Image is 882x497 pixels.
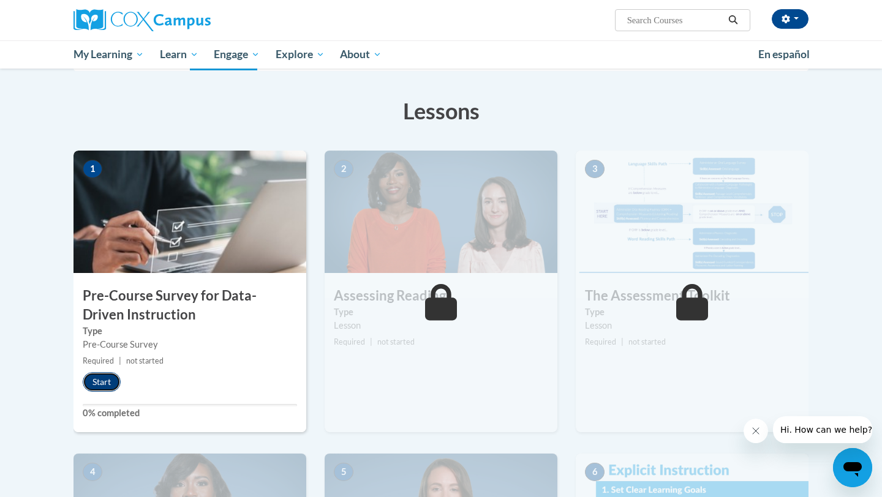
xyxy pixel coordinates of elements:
[621,337,624,346] span: |
[334,319,548,332] div: Lesson
[214,47,260,62] span: Engage
[160,47,198,62] span: Learn
[83,463,102,481] span: 4
[585,319,799,332] div: Lesson
[73,9,306,31] a: Cox Campus
[772,9,809,29] button: Account Settings
[73,47,144,62] span: My Learning
[377,337,415,346] span: not started
[276,47,325,62] span: Explore
[750,42,818,67] a: En español
[73,9,211,31] img: Cox Campus
[73,151,306,273] img: Course Image
[66,40,152,69] a: My Learning
[340,47,382,62] span: About
[152,40,206,69] a: Learn
[325,151,557,273] img: Course Image
[55,40,827,69] div: Main menu
[724,13,742,28] button: Search
[334,337,365,346] span: Required
[83,324,297,338] label: Type
[585,463,605,481] span: 6
[576,151,809,273] img: Course Image
[334,160,353,178] span: 2
[83,160,102,178] span: 1
[73,286,306,324] h3: Pre-Course Survey for Data-Driven Instruction
[206,40,268,69] a: Engage
[585,337,616,346] span: Required
[585,160,605,178] span: 3
[83,372,121,392] button: Start
[268,40,333,69] a: Explore
[334,463,353,481] span: 5
[773,416,872,443] iframe: Message from company
[576,286,809,305] h3: The Assessment Toolkit
[744,419,768,443] iframe: Close message
[833,448,872,487] iframe: Button to launch messaging window
[626,13,724,28] input: Search Courses
[628,337,666,346] span: not started
[370,337,372,346] span: |
[83,356,114,365] span: Required
[758,48,810,61] span: En español
[585,305,799,319] label: Type
[119,356,121,365] span: |
[126,356,164,365] span: not started
[73,95,809,126] h3: Lessons
[83,338,297,351] div: Pre-Course Survey
[83,406,297,420] label: 0% completed
[333,40,390,69] a: About
[334,305,548,319] label: Type
[325,286,557,305] h3: Assessing Reading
